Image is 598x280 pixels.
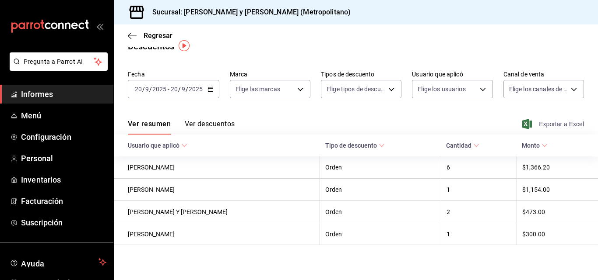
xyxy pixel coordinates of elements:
[325,187,342,194] font: Orden
[6,63,108,73] a: Pregunta a Parrot AI
[128,142,187,149] span: Usuario que aplicó
[128,119,235,135] div: pestañas de navegación
[325,231,342,238] font: Orden
[522,209,545,216] font: $473.00
[128,187,175,194] font: [PERSON_NAME]
[21,218,63,227] font: Suscripción
[447,231,450,238] font: 1
[327,86,393,93] font: Elige tipos de descuento
[524,119,584,129] button: Exportar a Excel
[170,86,178,93] input: --
[10,52,108,71] button: Pregunta a Parrot AI
[325,209,342,216] font: Orden
[185,120,235,128] font: Ver descuentos
[152,86,167,93] input: ----
[325,164,342,171] font: Orden
[325,142,385,149] span: Tipo de descuento
[21,111,42,120] font: Menú
[134,86,142,93] input: --
[539,121,584,128] font: Exportar a Excel
[21,197,63,206] font: Facturación
[21,175,61,184] font: Inventarios
[96,23,103,30] button: abrir_cajón_menú
[325,142,377,149] font: Tipo de descuento
[179,40,190,51] img: Marcador de información sobre herramientas
[128,209,228,216] font: [PERSON_NAME] Y [PERSON_NAME]
[447,187,450,194] font: 1
[178,86,181,93] font: /
[24,58,83,65] font: Pregunta a Parrot AI
[446,142,479,149] span: Cantidad
[447,209,450,216] font: 2
[144,31,172,40] font: Regresar
[186,86,188,93] font: /
[21,154,53,163] font: Personal
[188,86,203,93] input: ----
[522,142,548,149] span: Monto
[522,142,540,149] font: Monto
[128,164,175,171] font: [PERSON_NAME]
[128,142,179,149] font: Usuario que aplicó
[128,71,145,78] font: Fecha
[503,71,545,78] font: Canal de venta
[522,164,550,171] font: $1,366.20
[230,71,248,78] font: Marca
[522,231,545,238] font: $300.00
[509,86,579,93] font: Elige los canales de venta
[446,142,471,149] font: Cantidad
[21,259,45,268] font: Ayuda
[168,86,169,93] font: -
[236,86,280,93] font: Elige las marcas
[321,71,374,78] font: Tipos de descuento
[522,187,550,194] font: $1,154.00
[128,31,172,40] button: Regresar
[181,86,186,93] input: --
[149,86,152,93] font: /
[128,231,175,238] font: [PERSON_NAME]
[128,120,171,128] font: Ver resumen
[418,86,465,93] font: Elige los usuarios
[21,90,53,99] font: Informes
[142,86,145,93] font: /
[412,71,463,78] font: Usuario que aplicó
[152,8,351,16] font: Sucursal: [PERSON_NAME] y [PERSON_NAME] (Metropolitano)
[145,86,149,93] input: --
[447,164,450,171] font: 6
[21,132,71,142] font: Configuración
